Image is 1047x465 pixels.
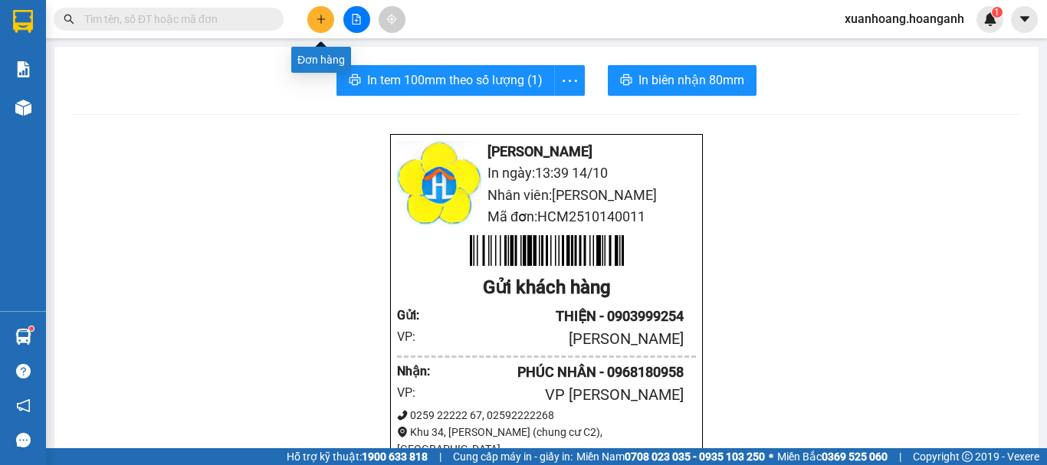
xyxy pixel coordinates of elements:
[608,65,757,96] button: printerIn biên nhận 80mm
[397,327,435,346] div: VP:
[15,329,31,345] img: warehouse-icon
[397,410,408,421] span: phone
[439,448,441,465] span: |
[336,65,555,96] button: printerIn tem 100mm theo số lượng (1)
[397,383,435,402] div: VP:
[16,364,31,378] span: question-circle
[994,7,999,18] span: 1
[397,273,696,303] div: Gửi khách hàng
[16,433,31,447] span: message
[397,141,481,225] img: logo.jpg
[555,71,584,90] span: more
[287,448,428,465] span: Hỗ trợ kỹ thuật:
[84,11,265,28] input: Tìm tên, số ĐT hoặc mã đơn
[349,74,361,88] span: printer
[638,70,744,90] span: In biên nhận 80mm
[15,61,31,77] img: solution-icon
[397,162,696,184] li: In ngày: 13:39 14/10
[435,383,684,407] div: VP [PERSON_NAME]
[351,14,362,25] span: file-add
[1018,12,1032,26] span: caret-down
[397,306,435,325] div: Gửi :
[397,141,696,162] li: [PERSON_NAME]
[397,427,408,437] span: environment
[16,398,31,413] span: notification
[316,14,327,25] span: plus
[15,100,31,116] img: warehouse-icon
[397,362,435,381] div: Nhận :
[367,70,543,90] span: In tem 100mm theo số lượng (1)
[576,448,765,465] span: Miền Nam
[435,362,684,383] div: PHÚC NHÂN - 0968180958
[13,10,33,33] img: logo-vxr
[769,454,773,460] span: ⚪️
[397,424,696,457] div: Khu 34, [PERSON_NAME] (chung cư C2), [GEOGRAPHIC_DATA]
[620,74,632,88] span: printer
[983,12,997,26] img: icon-new-feature
[1011,6,1038,33] button: caret-down
[362,450,428,463] strong: 1900 633 818
[435,306,684,327] div: THIỆN - 0903999254
[343,6,370,33] button: file-add
[397,206,696,228] li: Mã đơn: HCM2510140011
[64,14,74,25] span: search
[777,448,888,465] span: Miền Bắc
[435,327,684,351] div: [PERSON_NAME]
[453,448,573,465] span: Cung cấp máy in - giấy in:
[307,6,334,33] button: plus
[832,9,976,28] span: xuanhoang.hoanganh
[625,450,765,463] strong: 0708 023 035 - 0935 103 250
[379,6,405,33] button: aim
[397,185,696,206] li: Nhân viên: [PERSON_NAME]
[899,448,901,465] span: |
[386,14,397,25] span: aim
[29,326,34,331] sup: 1
[554,65,585,96] button: more
[397,407,696,424] div: 0259 22222 67, 02592222268
[962,451,973,462] span: copyright
[822,450,888,463] strong: 0369 525 060
[992,7,1003,18] sup: 1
